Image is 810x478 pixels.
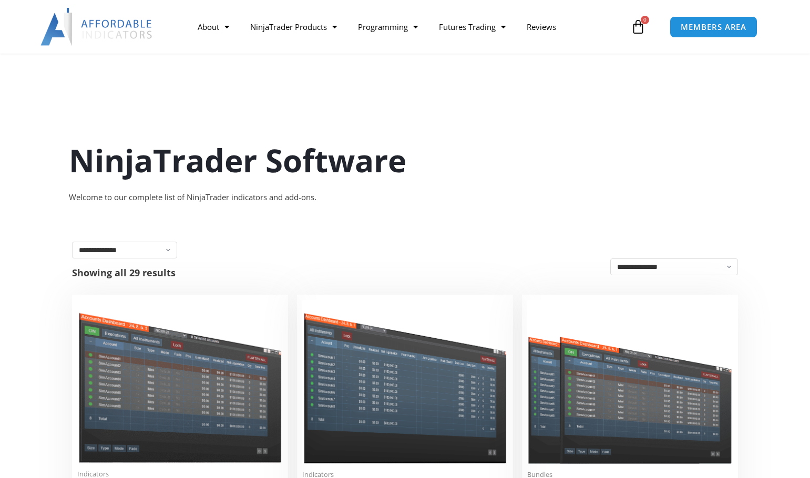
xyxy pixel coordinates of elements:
[610,258,738,275] select: Shop order
[69,138,742,182] h1: NinjaTrader Software
[516,15,567,39] a: Reviews
[72,268,176,277] p: Showing all 29 results
[187,15,628,39] nav: Menu
[77,300,283,463] img: Duplicate Account Actions
[40,8,153,46] img: LogoAI | Affordable Indicators – NinjaTrader
[69,190,742,205] div: Welcome to our complete list of NinjaTrader indicators and add-ons.
[187,15,240,39] a: About
[428,15,516,39] a: Futures Trading
[527,300,733,464] img: Accounts Dashboard Suite
[302,300,508,463] img: Account Risk Manager
[240,15,347,39] a: NinjaTrader Products
[347,15,428,39] a: Programming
